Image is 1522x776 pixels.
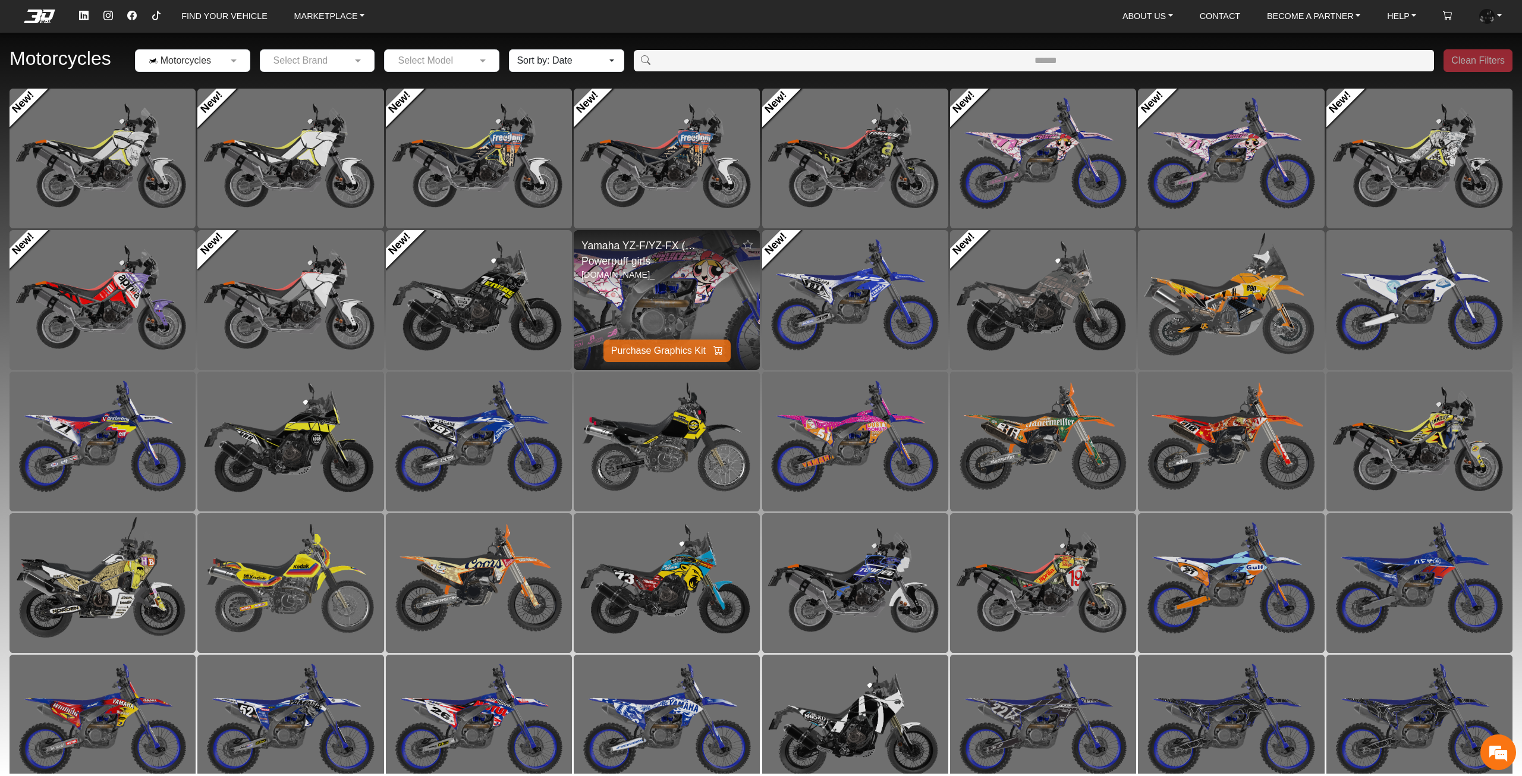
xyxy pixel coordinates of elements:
[762,89,948,228] div: New!
[80,62,218,78] div: Chat with us now
[197,89,383,228] div: New!
[6,310,227,351] textarea: Type your message and hit 'Enter'
[564,78,612,127] a: New!
[1382,6,1421,27] a: HELP
[603,340,731,362] button: Purchase Graphics Kit
[153,351,227,388] div: Articles
[762,230,948,370] div: New!
[376,220,424,268] a: New!
[752,220,800,268] a: New!
[574,230,760,370] div: New!Yamaha YZ-F/YZ-FX (2023-)Powerpuff girls[DOMAIN_NAME]_Purchase Graphics Kit
[611,344,706,358] span: Purchase Graphics Kit
[195,6,224,34] div: Minimize live chat window
[574,89,760,228] div: New!
[940,78,988,127] a: New!
[950,230,1136,370] div: New!
[188,78,236,127] a: New!
[950,89,1136,228] div: New!
[1195,6,1245,27] a: CONTACT
[10,89,196,228] div: New!
[1262,6,1365,27] a: BECOME A PARTNER
[376,78,424,127] a: New!
[1326,89,1512,228] div: New!
[188,220,236,268] a: New!
[509,49,624,72] button: Sort by: Date
[657,50,1434,71] input: Amount (to the nearest dollar)
[386,230,572,370] div: New!
[940,220,988,268] a: New!
[69,140,164,253] span: We're online!
[1118,6,1178,27] a: ABOUT US
[10,230,196,370] div: New!
[13,61,31,79] div: Navigation go back
[10,43,111,74] h2: Motorcycles
[197,230,383,370] div: New!
[386,89,572,228] div: New!
[80,351,153,388] div: FAQs
[177,6,272,27] a: FIND YOUR VEHICLE
[1138,89,1324,228] div: New!
[1316,78,1364,127] a: New!
[1128,78,1177,127] a: New!
[290,6,370,27] a: MARKETPLACE
[6,372,80,381] span: Conversation
[752,78,800,127] a: New!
